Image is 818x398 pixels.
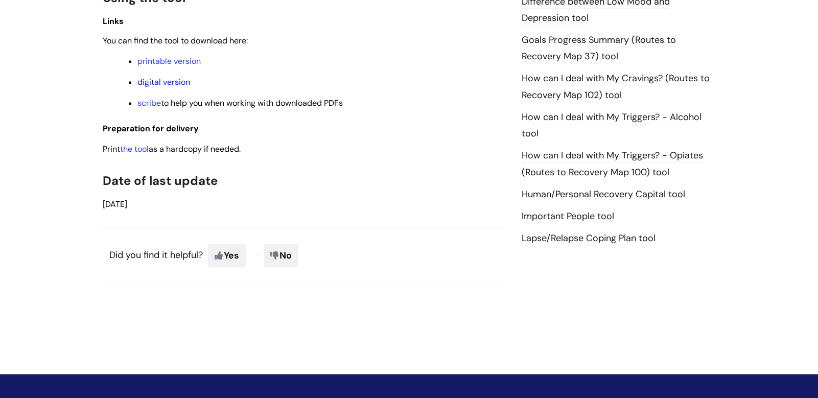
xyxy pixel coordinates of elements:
a: Human/Personal Recovery Capital tool [522,188,685,201]
span: You can find the tool to download here: [103,35,248,46]
p: Did you find it helpful? [103,227,506,284]
a: digital version [137,77,190,87]
span: Links [103,16,124,27]
a: How can I deal with My Cravings? (Routes to Recovery Map 102) tool [522,72,710,102]
span: [DATE] [103,199,127,209]
a: Goals Progress Summary (Routes to Recovery Map 37) tool [522,34,676,63]
span: Date of last update [103,173,218,189]
a: How can I deal with My Triggers? - Alcohol tool [522,111,702,141]
span: Preparation for delivery [103,123,199,134]
span: to help you when working with downloaded PDFs [137,98,343,108]
a: Important People tool [522,210,614,223]
a: How can I deal with My Triggers? - Opiates (Routes to Recovery Map 100) tool [522,149,703,179]
a: Lapse/Relapse Coping Plan tool [522,232,656,245]
span: No [264,244,298,267]
span: Yes [208,244,246,267]
span: Print as a hardcopy if needed. [103,144,241,154]
a: printable version [137,56,201,66]
a: the tool [120,144,149,154]
a: scribe [137,98,161,108]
